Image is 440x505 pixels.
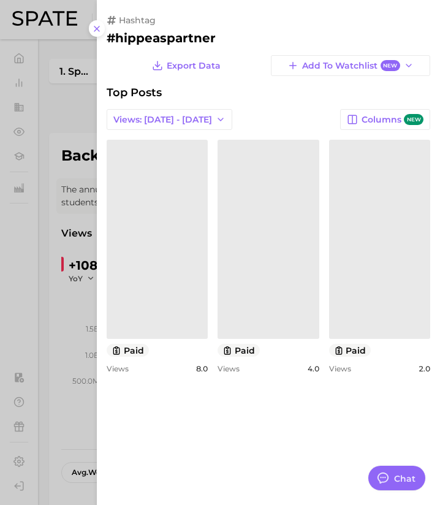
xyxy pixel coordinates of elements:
span: Columns [362,114,423,126]
button: Add to WatchlistNew [271,55,430,76]
span: Views [218,364,240,373]
span: Add to Watchlist [302,60,400,72]
span: 8.0 [196,364,208,373]
span: hashtag [119,15,156,26]
button: Views: [DATE] - [DATE] [107,109,232,130]
span: Views [329,364,351,373]
h2: #hippeaspartner [107,31,430,45]
span: New [381,60,400,72]
span: Top Posts [107,86,162,99]
span: 4.0 [308,364,319,373]
button: paid [107,344,149,357]
span: Views: [DATE] - [DATE] [113,115,212,125]
button: paid [218,344,260,357]
span: Export Data [167,61,221,71]
span: Views [107,364,129,373]
button: paid [329,344,371,357]
span: 2.0 [419,364,430,373]
button: Columnsnew [340,109,430,130]
span: new [404,114,423,126]
button: Export Data [149,55,224,76]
